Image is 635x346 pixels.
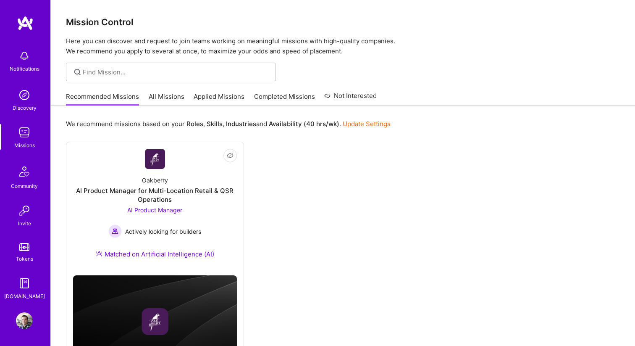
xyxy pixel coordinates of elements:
i: icon SearchGrey [73,67,82,77]
img: discovery [16,87,33,103]
a: User Avatar [14,312,35,329]
i: icon EyeClosed [227,152,234,159]
div: [DOMAIN_NAME] [4,292,45,301]
b: Skills [207,120,223,128]
p: We recommend missions based on your , , and . [66,119,391,128]
img: Company Logo [145,149,165,169]
div: Notifications [10,64,39,73]
span: AI Product Manager [127,206,182,214]
span: Actively looking for builders [125,227,201,236]
a: Company LogoOakberryAI Product Manager for Multi-Location Retail & QSR OperationsAI Product Manag... [73,149,237,269]
div: Invite [18,219,31,228]
div: Community [11,182,38,190]
img: User Avatar [16,312,33,329]
div: Tokens [16,254,33,263]
div: Matched on Artificial Intelligence (AI) [96,250,214,259]
a: All Missions [149,92,184,106]
div: Missions [14,141,35,150]
p: Here you can discover and request to join teams working on meaningful missions with high-quality ... [66,36,620,56]
b: Availability (40 hrs/wk) [269,120,339,128]
a: Not Interested [324,91,377,106]
img: logo [17,16,34,31]
img: Community [14,161,34,182]
input: Find Mission... [83,68,270,77]
div: AI Product Manager for Multi-Location Retail & QSR Operations [73,186,237,204]
a: Applied Missions [194,92,244,106]
h3: Mission Control [66,17,620,27]
img: guide book [16,275,33,292]
img: tokens [19,243,29,251]
img: teamwork [16,124,33,141]
div: Oakberry [142,176,168,185]
img: Invite [16,202,33,219]
img: Ateam Purple Icon [96,250,102,257]
div: Discovery [13,103,37,112]
img: Company logo [142,308,168,335]
a: Recommended Missions [66,92,139,106]
img: bell [16,48,33,64]
b: Industries [226,120,256,128]
img: Actively looking for builders [108,225,122,238]
a: Completed Missions [254,92,315,106]
b: Roles [186,120,203,128]
a: Update Settings [343,120,391,128]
